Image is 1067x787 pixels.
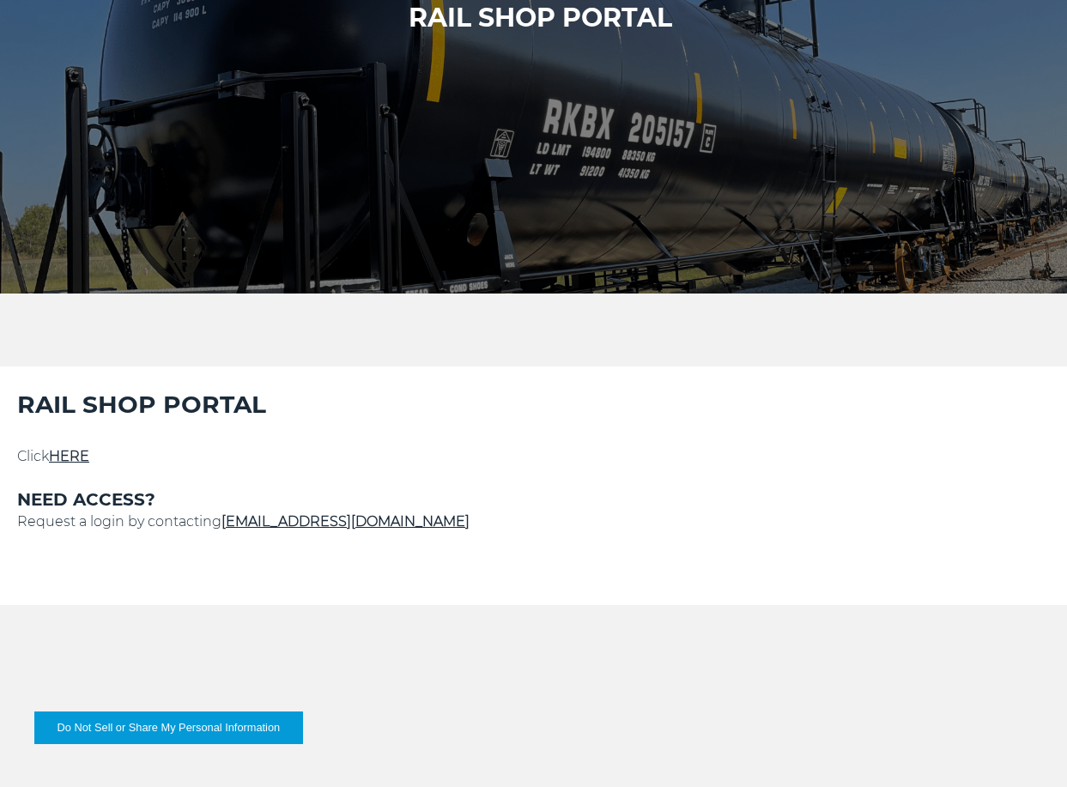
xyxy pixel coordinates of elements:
[17,446,1050,467] p: Click
[34,711,303,744] button: Do Not Sell or Share My Personal Information
[49,448,89,464] a: HERE
[409,1,672,35] h1: RAIL SHOP PORTAL
[221,513,470,530] a: [EMAIL_ADDRESS][DOMAIN_NAME]
[17,512,1050,532] p: Request a login by contacting
[17,388,1050,421] h2: RAIL SHOP PORTAL
[17,487,1050,512] h3: NEED ACCESS?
